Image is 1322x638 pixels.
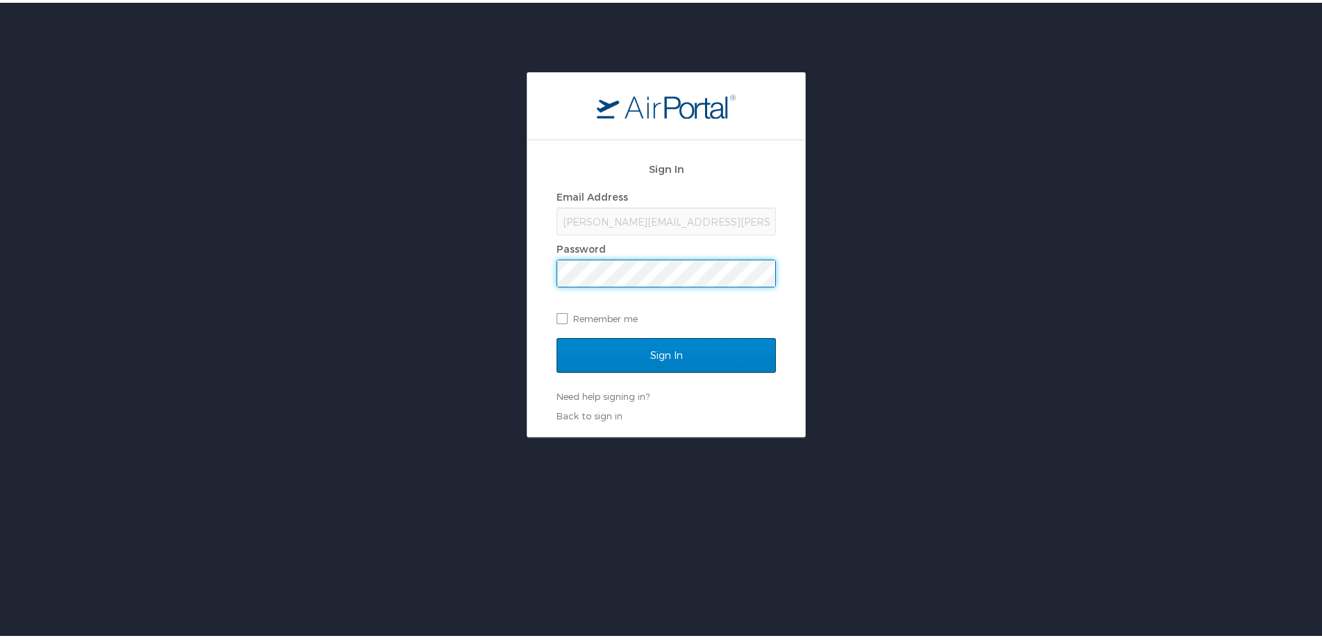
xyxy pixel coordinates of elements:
label: Password [557,240,606,252]
h2: Sign In [557,158,776,174]
a: Back to sign in [557,408,622,419]
label: Email Address [557,188,628,200]
a: Need help signing in? [557,388,650,399]
img: logo [597,91,736,116]
input: Sign In [557,335,776,370]
label: Remember me [557,305,776,326]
